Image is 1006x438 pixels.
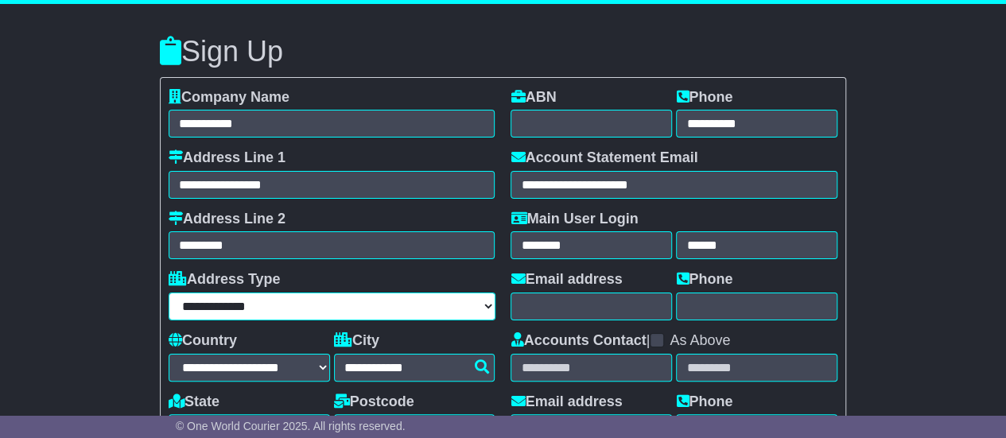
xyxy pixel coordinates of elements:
label: Phone [676,89,732,107]
label: ABN [511,89,556,107]
label: Email address [511,271,622,289]
label: Country [169,332,237,350]
h3: Sign Up [160,36,846,68]
div: | [511,332,837,354]
label: State [169,393,219,411]
label: As Above [670,332,730,350]
label: City [334,332,379,350]
label: Accounts Contact [511,332,646,350]
label: Email address [511,393,622,411]
label: Main User Login [511,211,638,228]
label: Phone [676,393,732,411]
label: Postcode [334,393,414,411]
label: Address Line 2 [169,211,285,228]
span: © One World Courier 2025. All rights reserved. [176,420,406,432]
label: Address Type [169,271,281,289]
label: Address Line 1 [169,149,285,167]
label: Phone [676,271,732,289]
label: Account Statement Email [511,149,697,167]
label: Company Name [169,89,289,107]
